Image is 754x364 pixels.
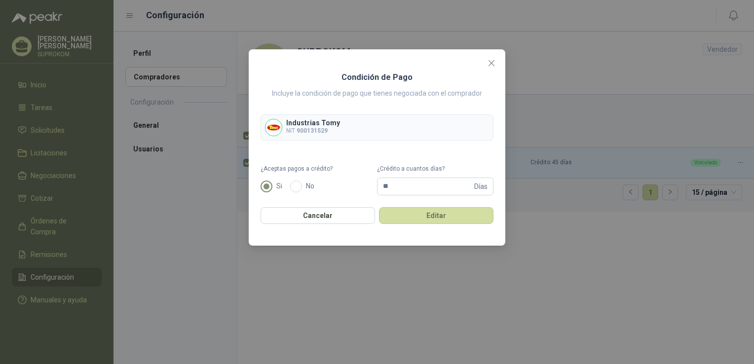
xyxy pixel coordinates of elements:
[272,88,482,99] p: Incluye la condición de pago que tienes negociada con el comprador
[377,164,493,174] label: ¿Crédito a cuantos días?
[488,59,495,67] span: close
[379,207,493,224] button: Editar
[341,71,413,84] h3: Condición de Pago
[286,119,340,126] p: Industrias Tomy
[261,207,375,224] button: Cancelar
[474,178,488,195] span: Días
[286,126,340,136] p: NIT
[265,119,282,136] img: Company Logo
[272,181,286,191] span: Si
[302,181,318,191] span: No
[261,164,377,174] label: ¿Aceptas pagos a crédito?
[484,55,499,71] button: Close
[297,127,328,134] b: 900131529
